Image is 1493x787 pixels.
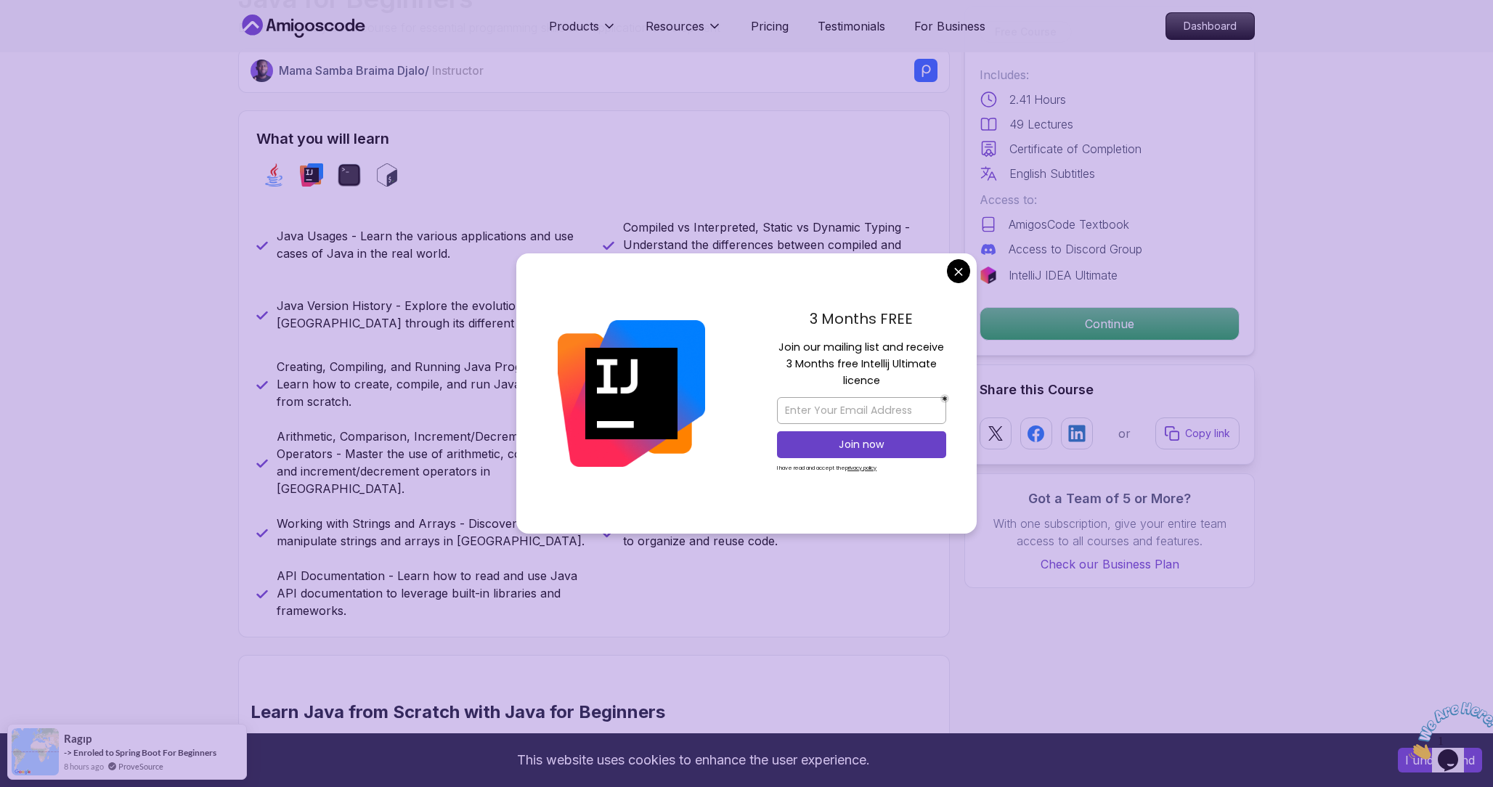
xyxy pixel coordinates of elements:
span: 8 hours ago [64,760,104,772]
img: provesource social proof notification image [12,728,59,775]
p: Copy link [1185,426,1230,441]
img: Nelson Djalo [251,60,273,82]
p: Working with Strings and Arrays - Discover how to manipulate strings and arrays in [GEOGRAPHIC_DA... [277,515,585,550]
span: -> [64,747,72,758]
h3: Got a Team of 5 or More? [980,489,1240,509]
span: Instructor [432,63,484,78]
p: Creating, Compiling, and Running Java Programs - Learn how to create, compile, and run Java progr... [277,358,585,410]
button: Resources [646,17,722,46]
p: Arithmetic, Comparison, Increment/Decrement Operators - Master the use of arithmetic, comparison,... [277,428,585,497]
button: Copy link [1155,417,1240,449]
div: This website uses cookies to enhance the user experience. [11,744,1376,776]
p: Continue [980,308,1239,340]
p: API Documentation - Learn how to read and use Java API documentation to leverage built-in librari... [277,567,585,619]
p: IntelliJ IDEA Ultimate [1009,266,1118,284]
img: intellij logo [300,163,323,187]
p: English Subtitles [1009,165,1095,182]
img: Chat attention grabber [6,6,96,63]
p: Compiled vs Interpreted, Static vs Dynamic Typing - Understand the differences between compiled a... [623,219,932,271]
p: 2.41 Hours [1009,91,1066,108]
a: Enroled to Spring Boot For Beginners [73,747,216,758]
p: Access to: [980,191,1240,208]
p: Mama Samba Braima Djalo / [279,62,484,79]
a: Testimonials [818,17,885,35]
p: Java Version History - Explore the evolution of [GEOGRAPHIC_DATA] through its different versions. [277,297,585,332]
p: Java Usages - Learn the various applications and use cases of Java in the real world. [277,227,585,262]
p: 49 Lectures [1009,115,1073,133]
img: bash logo [375,163,399,187]
iframe: chat widget [1403,696,1493,765]
button: Continue [980,307,1240,341]
span: Ragıp [64,733,91,745]
h2: Learn Java from Scratch with Java for Beginners [251,701,868,724]
p: AmigosCode Textbook [1009,216,1129,233]
p: or [1118,425,1131,442]
span: 1 [6,6,12,18]
p: With one subscription, give your entire team access to all courses and features. [980,515,1240,550]
p: Dashboard [1166,13,1254,39]
h2: What you will learn [256,129,932,149]
button: Products [549,17,617,46]
button: Accept cookies [1398,748,1482,772]
a: Check our Business Plan [980,555,1240,573]
a: Pricing [751,17,789,35]
a: Dashboard [1165,12,1255,40]
p: Access to Discord Group [1009,240,1142,258]
a: ProveSource [118,760,163,772]
a: For Business [914,17,985,35]
img: java logo [262,163,285,187]
img: terminal logo [338,163,361,187]
p: Includes: [980,66,1240,83]
h2: Share this Course [980,380,1240,400]
img: jetbrains logo [980,266,997,284]
p: Certificate of Completion [1009,140,1142,158]
p: Products [549,17,599,35]
p: Resources [646,17,704,35]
